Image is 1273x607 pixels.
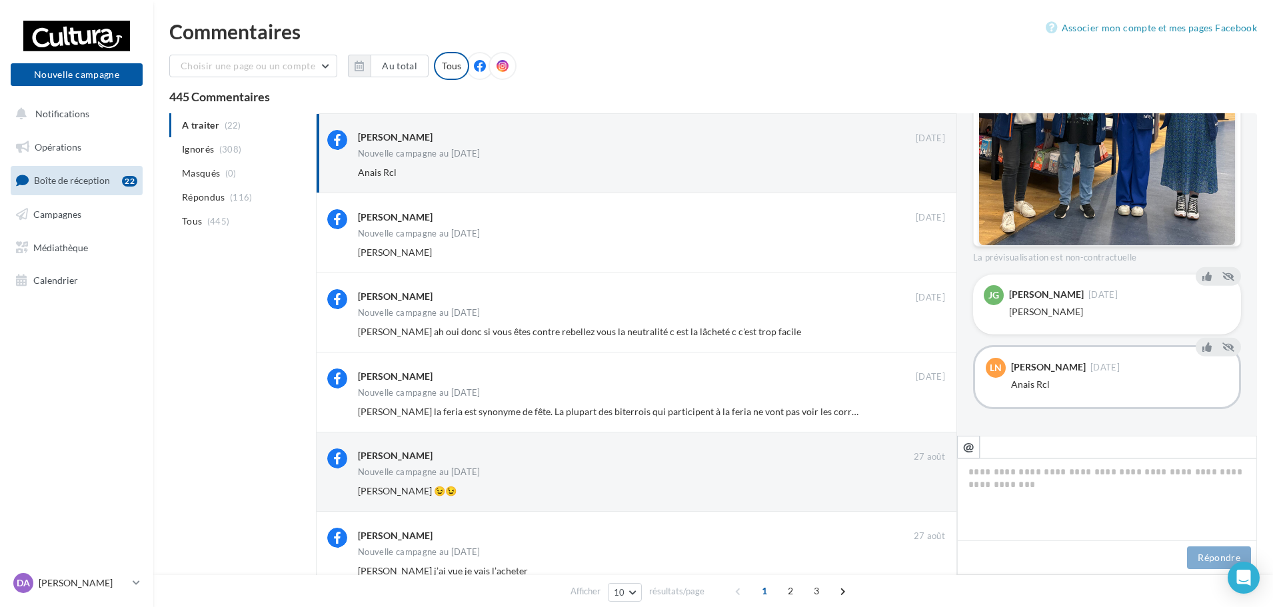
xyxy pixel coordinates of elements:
button: Au total [371,55,429,77]
div: [PERSON_NAME] [358,131,433,144]
span: (445) [207,216,230,227]
span: (308) [219,144,242,155]
span: JG [988,289,999,302]
button: Au total [348,55,429,77]
div: Anais Rcl [1011,378,1228,391]
span: 27 août [914,451,945,463]
div: [PERSON_NAME] [1011,362,1086,372]
div: Nouvelle campagne au [DATE] [358,308,481,317]
div: La prévisualisation est non-contractuelle [973,247,1241,264]
div: [PERSON_NAME] [358,290,433,303]
span: [DATE] [916,133,945,145]
div: Nouvelle campagne au [DATE] [358,388,481,397]
a: Associer mon compte et mes pages Facebook [1046,20,1257,36]
a: Campagnes [8,201,145,229]
span: [DATE] [1090,363,1120,372]
span: Masqués [182,167,220,180]
div: Nouvelle campagne au [DATE] [358,548,481,556]
span: Médiathèque [33,241,88,253]
span: Notifications [35,108,89,119]
div: [PERSON_NAME] [358,211,433,224]
button: Répondre [1187,546,1251,569]
span: [PERSON_NAME] ah oui donc si vous êtes contre rebellez vous la neutralité c est la lâcheté c c'es... [358,326,801,337]
span: [DATE] [916,371,945,383]
span: Calendrier [33,275,78,286]
span: (116) [230,192,253,203]
span: 27 août [914,530,945,542]
span: Opérations [35,141,81,153]
span: Afficher [571,585,601,598]
span: [PERSON_NAME] [358,247,432,258]
span: Choisir une page ou un compte [181,60,315,71]
a: Médiathèque [8,234,145,262]
button: Nouvelle campagne [11,63,143,86]
span: [DATE] [1088,291,1118,299]
span: Tous [182,215,202,228]
div: [PERSON_NAME] [358,529,433,542]
span: Boîte de réception [34,175,110,186]
button: Choisir une page ou un compte [169,55,337,77]
div: Nouvelle campagne au [DATE] [358,229,481,238]
span: Anais Rcl [358,167,397,178]
div: [PERSON_NAME] [1009,290,1084,299]
span: 1 [754,580,775,602]
div: Nouvelle campagne au [DATE] [358,149,481,158]
span: Campagnes [33,209,81,220]
span: 3 [806,580,827,602]
button: Notifications [8,100,140,128]
a: Opérations [8,133,145,161]
span: [PERSON_NAME] 😉😉 [358,485,457,496]
span: Ln [990,361,1002,374]
span: [DATE] [916,212,945,224]
div: 22 [122,176,137,187]
i: @ [963,440,974,452]
div: Tous [434,52,469,80]
div: Open Intercom Messenger [1228,562,1260,594]
div: [PERSON_NAME] [358,370,433,383]
span: [PERSON_NAME] j’ai vue je vais l’acheter [358,565,528,576]
button: @ [957,436,980,458]
a: Boîte de réception22 [8,166,145,195]
a: DA [PERSON_NAME] [11,570,143,596]
span: Ignorés [182,143,214,156]
span: 10 [614,587,625,598]
p: [PERSON_NAME] [39,576,127,590]
button: 10 [608,583,642,602]
span: (0) [225,168,237,179]
span: DA [17,576,30,590]
div: Nouvelle campagne au [DATE] [358,468,481,476]
div: [PERSON_NAME] [358,449,433,462]
span: résultats/page [649,585,704,598]
div: [PERSON_NAME] [1009,305,1230,318]
div: 445 Commentaires [169,91,1257,103]
div: Commentaires [169,21,1257,41]
span: [DATE] [916,292,945,304]
a: Calendrier [8,267,145,295]
span: 2 [780,580,801,602]
span: Répondus [182,191,225,204]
